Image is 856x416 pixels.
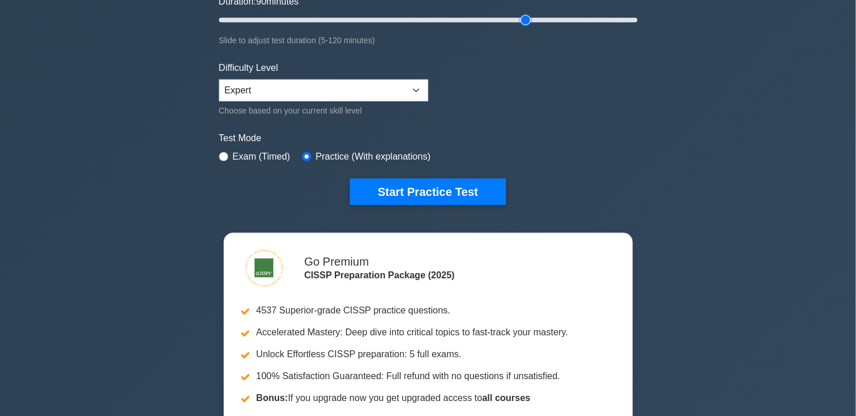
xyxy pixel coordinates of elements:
[219,33,638,47] div: Slide to adjust test duration (5-120 minutes)
[316,150,431,164] label: Practice (With explanations)
[219,131,638,145] label: Test Mode
[233,150,291,164] label: Exam (Timed)
[219,61,278,75] label: Difficulty Level
[350,179,506,205] button: Start Practice Test
[219,104,428,118] div: Choose based on your current skill level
